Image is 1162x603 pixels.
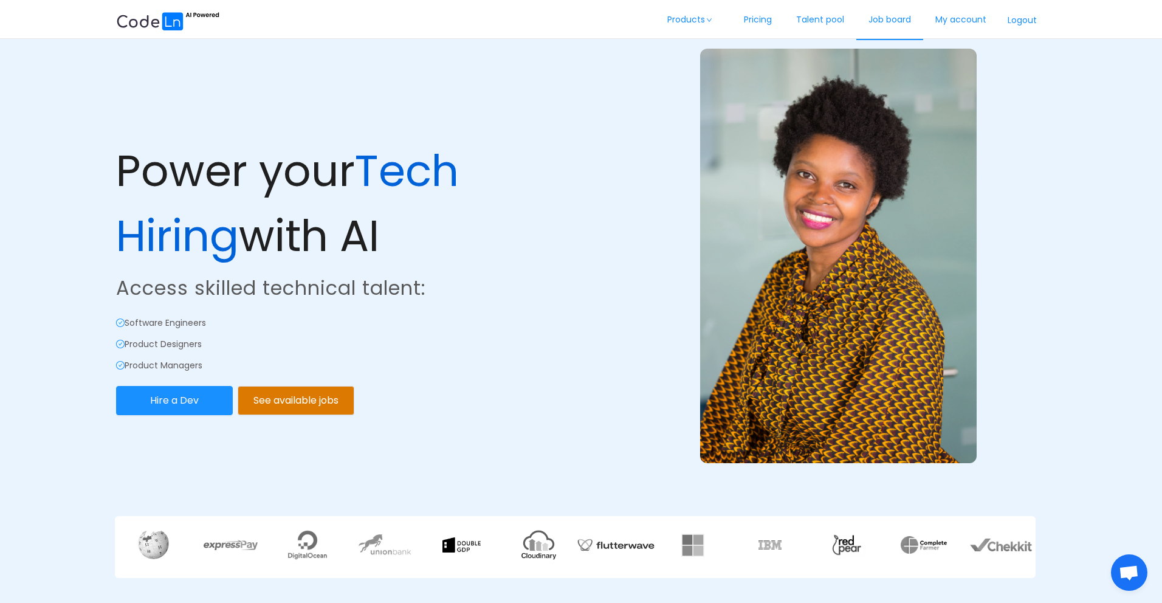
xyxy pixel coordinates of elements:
i: icon: down [706,17,713,23]
p: Software Engineers [116,317,579,329]
img: fq4AAAAAAAAAAA= [681,534,704,557]
p: Product Managers [116,359,579,372]
img: ibm.f019ecc1.webp [758,540,782,550]
img: xNYAAAAAA= [901,536,947,554]
i: icon: check-circle [116,319,125,327]
p: Power your with AI [116,139,579,269]
img: ai.87e98a1d.svg [116,10,219,30]
button: Logout [999,11,1046,30]
i: icon: check-circle [116,340,125,348]
img: flutter.513ce320.webp [577,523,655,567]
img: union.a1ab9f8d.webp [358,518,412,572]
i: icon: check-circle [116,361,125,370]
img: gdp.f5de0a9d.webp [442,537,481,553]
img: 3JiQAAAAAABZABt8ruoJIq32+N62SQO0hFKGtpKBtqUKlH8dAofS56CJ7FppICrj1pHkAOPKAAA= [828,532,866,558]
img: example [700,49,977,463]
img: cloud.8900efb9.webp [520,526,558,564]
img: chekkit.0bccf985.webp [970,539,1031,551]
img: wikipedia.924a3bd0.webp [138,531,169,559]
img: express.25241924.webp [204,540,258,550]
div: Open chat [1111,554,1147,591]
p: Product Designers [116,338,579,351]
button: Hire a Dev [116,386,233,415]
button: See available jobs [238,386,354,415]
img: digitalocean.9711bae0.webp [288,526,326,564]
p: Access skilled technical talent: [116,274,579,303]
